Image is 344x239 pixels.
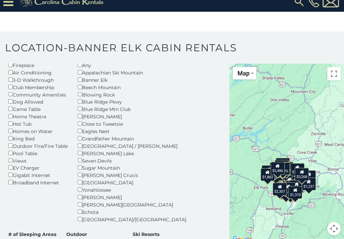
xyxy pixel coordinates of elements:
[262,165,276,178] div: $1,100
[8,69,68,76] div: Air Conditioning
[290,163,304,176] div: $1,214
[276,158,290,171] div: $1,722
[66,231,87,238] label: Outdoor
[8,98,68,105] div: Dog Allowed
[78,76,186,83] div: Banner Elk
[78,157,186,164] div: Seven Devils
[8,164,68,171] div: EV Charger
[8,150,68,157] div: Pool Table
[78,120,186,127] div: Close to Tweetsie
[8,127,68,135] div: Homes on Water
[78,216,186,223] div: [GEOGRAPHIC_DATA]/[GEOGRAPHIC_DATA]
[301,178,316,190] div: $1,237
[8,105,68,113] div: Game Table
[78,69,186,76] div: Appalachian Ski Mountain
[233,67,256,79] button: Change map style
[78,142,186,150] div: [GEOGRAPHIC_DATA] / [PERSON_NAME]
[302,170,316,183] div: $2,241
[78,201,186,208] div: [PERSON_NAME][GEOGRAPHIC_DATA]
[8,83,68,91] div: Club Membership
[8,76,68,83] div: 3-D Walkthrough
[270,162,284,175] div: $2,486
[78,150,186,157] div: [PERSON_NAME] Lake
[327,67,341,80] button: Toggle fullscreen view
[78,113,186,120] div: [PERSON_NAME]
[273,183,287,195] div: $2,307
[8,120,68,127] div: Hot Tub
[8,142,68,150] div: Outdoor Fire/Fire Table
[8,231,56,238] label: # of Sleeping Areas
[8,157,68,164] div: Views
[282,175,296,188] div: $5,766
[78,186,186,193] div: Yonahlossee
[289,180,303,193] div: $1,882
[327,222,341,235] button: Map camera controls
[8,179,68,186] div: Broadband Internet
[78,208,186,216] div: Echota
[274,160,288,173] div: $2,174
[78,127,186,135] div: Eagles Nest
[78,98,186,105] div: Blue Ridge Pkwy
[295,168,309,181] div: $3,268
[8,113,68,120] div: Home Theatre
[78,164,186,171] div: Sugar Mountain
[288,186,302,199] div: $1,370
[8,61,68,69] div: Fireplace
[8,135,68,142] div: King Bed
[78,61,186,69] div: Any
[78,193,186,201] div: [PERSON_NAME]
[8,91,68,98] div: Community Amenities
[78,91,186,98] div: Blowing Rock
[260,168,274,181] div: $1,882
[8,171,68,179] div: Gigabit Internet
[133,231,159,238] label: Ski Resorts
[78,135,186,142] div: Grandfather Mountain
[281,182,295,195] div: $1,372
[279,162,293,175] div: $1,539
[237,70,250,77] span: Map
[78,83,186,91] div: Beech Mountain
[78,105,186,113] div: Blue Ridge Mtn Club
[78,171,186,179] div: [PERSON_NAME] Crucis
[78,179,186,186] div: [GEOGRAPHIC_DATA]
